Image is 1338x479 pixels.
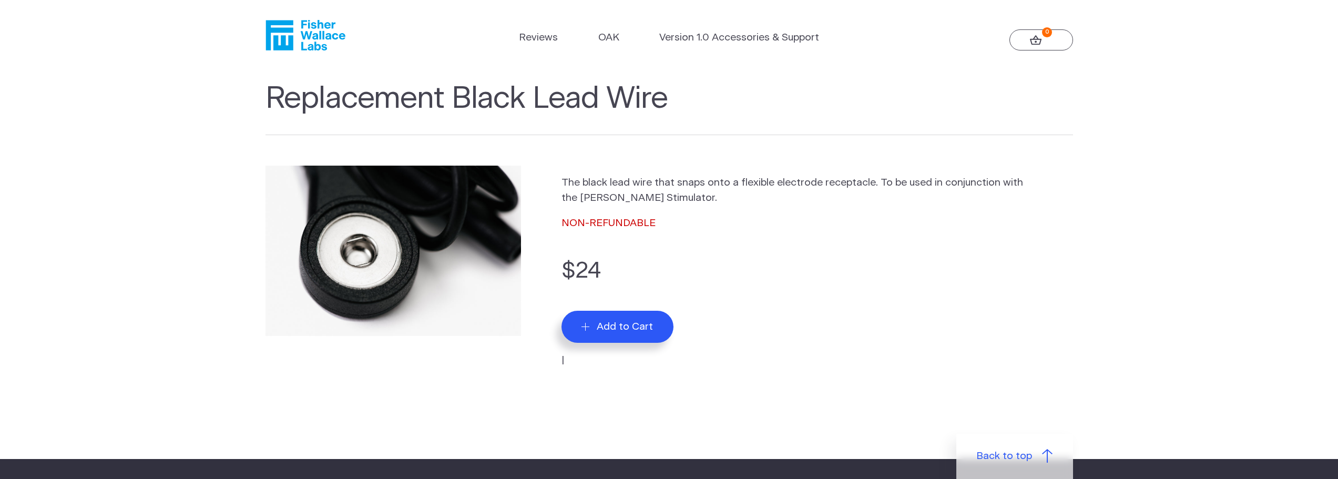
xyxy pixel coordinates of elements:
a: OAK [598,30,619,46]
span: Add to Cart [597,321,653,333]
a: Version 1.0 Accessories & Support [659,30,819,46]
h1: Replacement Black Lead Wire [265,81,1073,136]
a: 0 [1009,29,1073,50]
a: Fisher Wallace [265,20,345,50]
p: The black lead wire that snaps onto a flexible electrode receptacle. To be used in conjunction wi... [561,176,1026,206]
form: | [561,254,1073,368]
p: $24 [561,254,1073,288]
strong: 0 [1042,27,1052,37]
img: Replacement Black Lead Wire [265,166,521,336]
a: Back to top [956,434,1073,479]
a: Reviews [519,30,558,46]
span: Back to top [976,449,1032,464]
span: NON-REFUNDABLE [561,218,656,228]
button: Add to Cart [561,311,673,343]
